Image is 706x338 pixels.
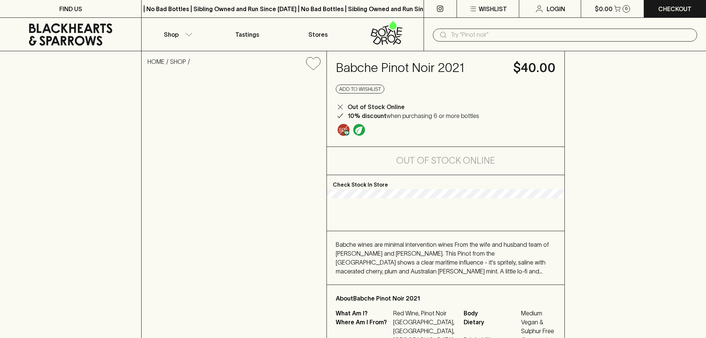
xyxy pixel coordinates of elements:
a: Stores [283,18,353,51]
p: Red Wine, Pinot Noir [393,309,455,318]
input: Try "Pinot noir" [451,29,691,41]
p: $0.00 [595,4,613,13]
h5: Out of Stock Online [396,155,495,167]
button: Shop [142,18,212,51]
img: Organic [353,124,365,136]
button: Add to wishlist [303,54,324,73]
p: Login [547,4,565,13]
b: 10% discount [348,112,387,119]
p: FIND US [59,4,82,13]
button: Add to wishlist [336,85,384,93]
p: 0 [625,7,628,11]
span: Dietary [464,318,519,335]
span: Body [464,309,519,318]
a: SHOP [170,58,186,65]
h4: $40.00 [513,60,556,76]
a: Made without the use of any animal products, and without any added Sulphur Dioxide (SO2) [336,122,351,138]
a: Tastings [212,18,282,51]
p: Stores [308,30,328,39]
span: Medium [521,309,556,318]
a: Organic [351,122,367,138]
p: Tastings [235,30,259,39]
p: Shop [164,30,179,39]
p: Checkout [658,4,692,13]
p: What Am I? [336,309,391,318]
p: Out of Stock Online [348,102,405,111]
p: when purchasing 6 or more bottles [348,111,479,120]
p: About Babche Pinot Noir 2021 [336,294,556,303]
img: Vegan & Sulphur Free [338,124,349,136]
p: Check Stock In Store [327,175,564,189]
p: Wishlist [479,4,507,13]
span: Vegan & Sulphur Free [521,318,556,335]
span: Babche wines are minimal intervention wines From the wife and husband team of [PERSON_NAME] and [... [336,241,549,283]
a: HOME [148,58,165,65]
h4: Babche Pinot Noir 2021 [336,60,504,76]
